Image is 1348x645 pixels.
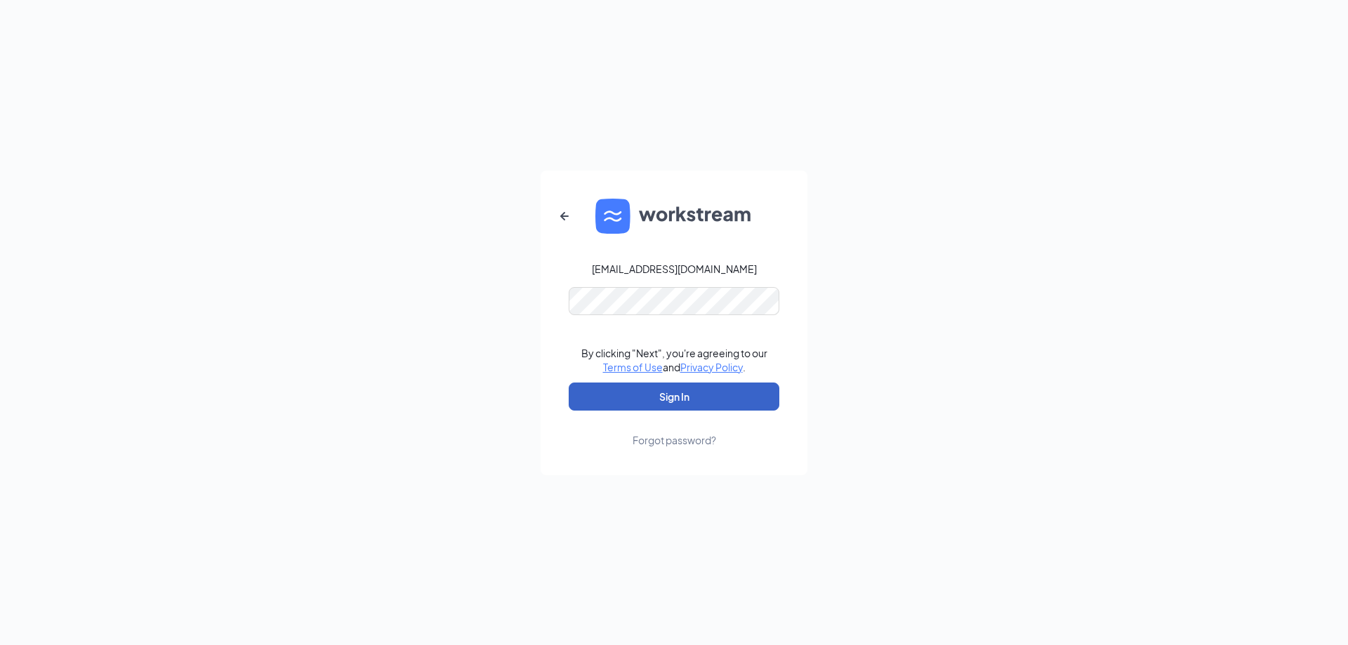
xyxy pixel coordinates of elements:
[592,262,757,276] div: [EMAIL_ADDRESS][DOMAIN_NAME]
[603,361,663,373] a: Terms of Use
[595,199,753,234] img: WS logo and Workstream text
[633,433,716,447] div: Forgot password?
[548,199,581,233] button: ArrowLeftNew
[569,383,779,411] button: Sign In
[581,346,767,374] div: By clicking "Next", you're agreeing to our and .
[680,361,743,373] a: Privacy Policy
[633,411,716,447] a: Forgot password?
[556,208,573,225] svg: ArrowLeftNew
